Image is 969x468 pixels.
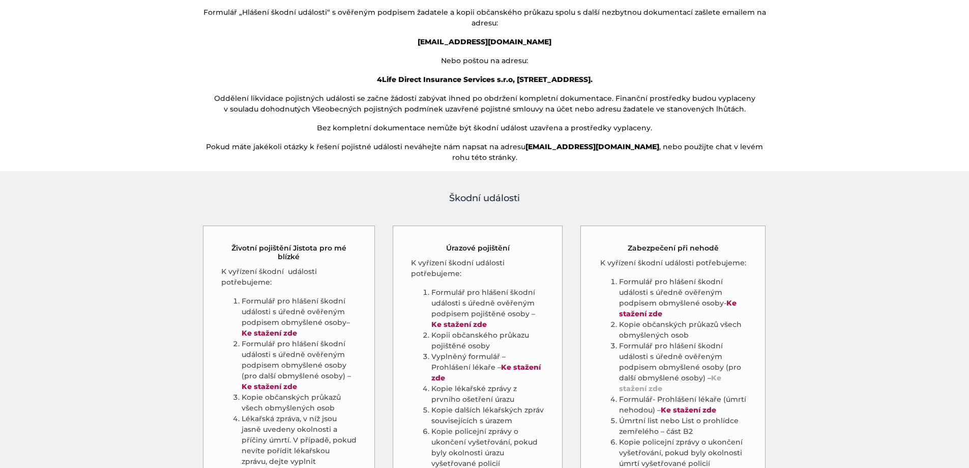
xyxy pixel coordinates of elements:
[202,191,767,205] h4: Škodní události
[431,330,544,351] li: Kopii občanského průkazu pojištěné osoby
[628,244,719,253] h5: Zabezpečení při nehodě
[221,244,357,261] h5: Životní pojištění Jistota pro mé blízké
[619,373,721,393] a: Ke stažení zde
[619,394,747,416] li: Formulář- Prohlášení lékaře (úmrtí nehodou) –
[525,142,659,151] strong: [EMAIL_ADDRESS][DOMAIN_NAME]
[619,416,747,437] li: Úmrtní list nebo List o prohlídce zemřelého – část B2
[202,93,767,115] p: Oddělení likvidace pojistných události se začne žádosti zabývat ihned po obdržení kompletní dokum...
[242,328,297,338] a: Ke stažení zde
[242,382,297,391] a: Ke stažení zde
[242,296,357,339] li: Formulář pro hlášení škodní události s úředně ověřeným podpisem obmyšlené osoby–
[599,258,747,268] p: K vyřízení škodní události potřebujeme:
[377,75,593,84] strong: 4Life Direct Insurance Services s.r.o, [STREET_ADDRESS].
[619,298,737,318] a: Ke stažení zde
[619,277,747,319] li: Formulář pro hlášení škodní události s úředně ověřeným podpisem obmyšlené osoby-
[221,266,357,288] p: K vyřízení škodní události potřebujeme:
[431,287,544,330] li: Formulář pro hlášení škodní události s úředně ověřeným podpisem pojištěné osoby –
[431,363,541,382] a: Ke stažení zde
[431,405,544,426] li: Kopie dalších lékařských zpráv souvisejících s úrazem
[661,405,716,415] a: Ke stažení zde
[242,339,357,392] li: Formulář pro hlášení škodní události s úředně ověřeným podpisem obmyšlené osoby (pro další obmyšl...
[242,392,357,414] li: Kopie občanských průkazů všech obmyšlených osob
[202,123,767,133] p: Bez kompletní dokumentace nemůže být škodní událost uzavřena a prostředky vyplaceny.
[619,319,747,341] li: Kopie občanských průkazů všech obmyšlených osob
[446,244,510,253] h5: Úrazové pojištění
[418,37,551,46] strong: [EMAIL_ADDRESS][DOMAIN_NAME]
[202,56,767,66] p: Nebo poštou na adresu:
[431,383,544,405] li: Kopie lékařské zprávy z prvního ošetření úrazu
[202,142,767,163] p: Pokud máte jakékoli otázky k řešení pojistné události neváhejte nám napsat na adresu , nebo použi...
[411,258,544,279] p: K vyřízení škodní události potřebujeme:
[619,341,747,394] li: Formulář pro hlášení škodní události s úředně ověřeným podpisem obmyšlené osoby (pro další obmyšl...
[202,7,767,29] p: Formulář „Hlášení škodní události“ s ověřeným podpisem žadatele a kopii občanského průkazu spolu ...
[431,351,544,383] li: Vyplněný formulář – Prohlášení lékaře –
[431,320,487,329] a: Ke stažení zde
